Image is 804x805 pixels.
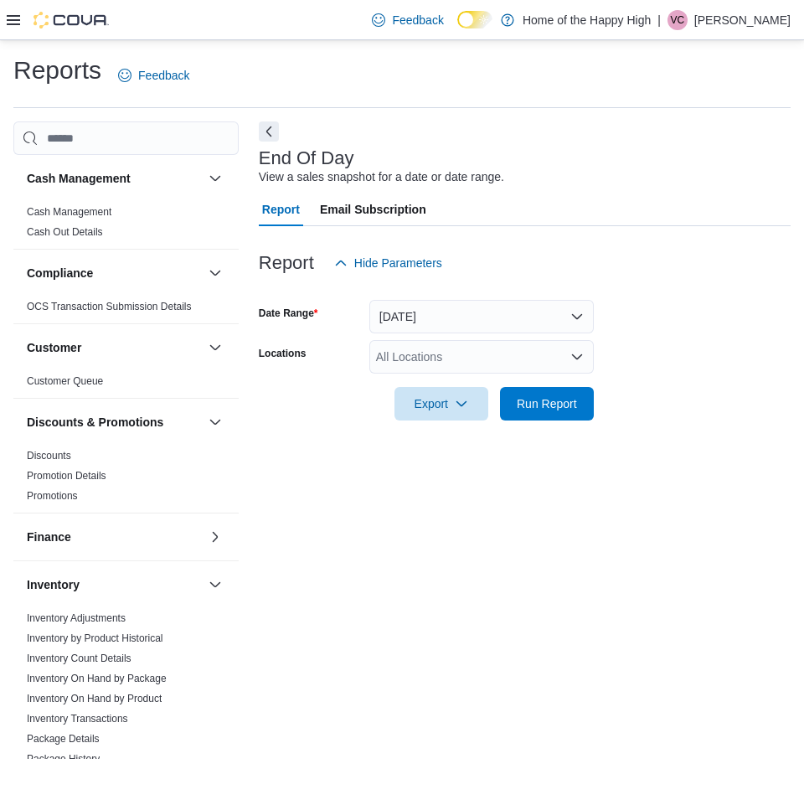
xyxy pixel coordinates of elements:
input: Dark Mode [457,11,492,28]
button: Open list of options [570,350,584,364]
a: OCS Transaction Submission Details [27,301,192,312]
button: Next [259,121,279,142]
button: Run Report [500,387,594,421]
div: Discounts & Promotions [13,446,239,513]
button: Cash Management [205,168,225,188]
h3: End Of Day [259,148,354,168]
a: Inventory Count Details [27,653,131,664]
div: Compliance [13,297,239,323]
span: Cash Out Details [27,225,103,239]
p: | [657,10,661,30]
span: Report [262,193,300,226]
button: Customer [205,338,225,358]
span: Inventory by Product Historical [27,632,163,645]
span: Hide Parameters [354,255,442,271]
h3: Report [259,253,314,273]
a: Cash Out Details [27,226,103,238]
button: Inventory [27,576,202,593]
h3: Finance [27,529,71,545]
button: Customer [27,339,202,356]
a: Customer Queue [27,375,103,387]
span: Inventory On Hand by Product [27,692,162,705]
span: OCS Transaction Submission Details [27,300,192,313]
a: Feedback [111,59,196,92]
span: Discounts [27,449,71,462]
span: Cash Management [27,205,111,219]
span: Inventory On Hand by Package [27,672,167,685]
span: Package History [27,752,100,766]
a: Inventory by Product Historical [27,632,163,644]
a: Promotions [27,490,78,502]
span: Feedback [138,67,189,84]
span: Inventory Adjustments [27,611,126,625]
h3: Inventory [27,576,80,593]
a: Inventory On Hand by Product [27,693,162,704]
div: Vanessa Cappis [667,10,688,30]
a: Discounts [27,450,71,462]
a: Feedback [365,3,450,37]
span: Run Report [517,395,577,412]
span: VC [671,10,685,30]
span: Inventory Count Details [27,652,131,665]
button: Finance [27,529,202,545]
a: Package History [27,753,100,765]
span: Promotion Details [27,469,106,482]
button: [DATE] [369,300,594,333]
h3: Customer [27,339,81,356]
a: Inventory Transactions [27,713,128,725]
button: Discounts & Promotions [205,412,225,432]
button: Compliance [27,265,202,281]
div: View a sales snapshot for a date or date range. [259,168,504,186]
span: Feedback [392,12,443,28]
a: Cash Management [27,206,111,218]
h3: Compliance [27,265,93,281]
span: Customer Queue [27,374,103,388]
div: Customer [13,371,239,398]
h1: Reports [13,54,101,87]
button: Discounts & Promotions [27,414,202,431]
label: Locations [259,347,307,360]
button: Inventory [205,575,225,595]
label: Date Range [259,307,318,320]
span: Inventory Transactions [27,712,128,725]
button: Cash Management [27,170,202,187]
p: Home of the Happy High [523,10,651,30]
span: Export [405,387,478,421]
button: Export [394,387,488,421]
span: Promotions [27,489,78,503]
div: Cash Management [13,202,239,249]
a: Inventory On Hand by Package [27,673,167,684]
span: Package Details [27,732,100,746]
h3: Discounts & Promotions [27,414,163,431]
h3: Cash Management [27,170,131,187]
img: Cova [33,12,109,28]
button: Hide Parameters [327,246,449,280]
span: Dark Mode [457,28,458,29]
button: Finance [205,527,225,547]
span: Email Subscription [320,193,426,226]
a: Package Details [27,733,100,745]
button: Compliance [205,263,225,283]
a: Promotion Details [27,470,106,482]
a: Inventory Adjustments [27,612,126,624]
p: [PERSON_NAME] [694,10,791,30]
